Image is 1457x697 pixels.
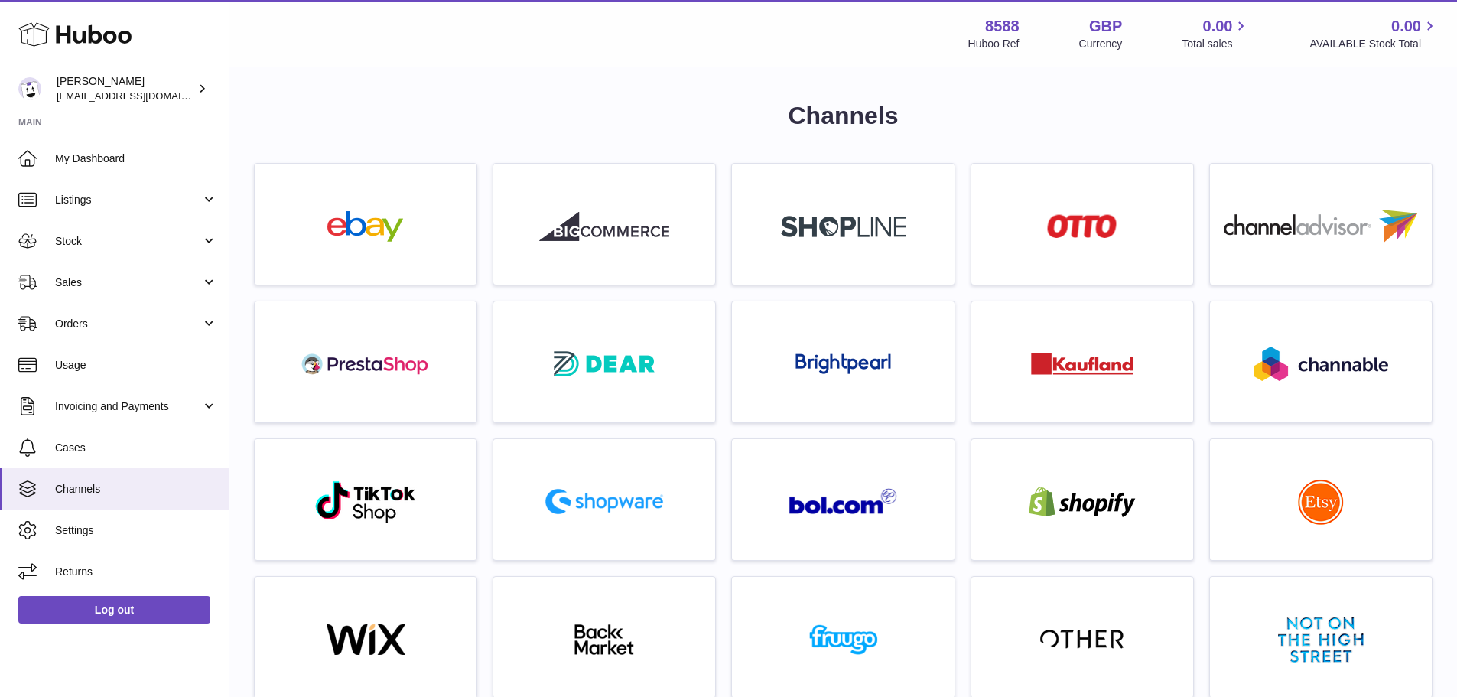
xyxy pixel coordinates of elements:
[539,483,669,520] img: roseta-shopware
[985,16,1020,37] strong: 8588
[1278,617,1364,663] img: notonthehighstreet
[55,358,217,373] span: Usage
[1224,210,1417,243] img: roseta-channel-advisor
[1218,447,1424,552] a: roseta-etsy
[1182,37,1250,51] span: Total sales
[781,216,906,237] img: roseta-shopline
[1254,347,1388,381] img: roseta-channable
[55,441,217,455] span: Cases
[789,488,898,515] img: roseta-bol
[55,523,217,538] span: Settings
[55,275,201,290] span: Sales
[1182,16,1250,51] a: 0.00 Total sales
[740,171,946,277] a: roseta-shopline
[795,353,891,375] img: roseta-brightpearl
[1017,487,1147,517] img: shopify
[979,585,1185,690] a: other
[1391,16,1421,37] span: 0.00
[57,74,194,103] div: [PERSON_NAME]
[1309,16,1439,51] a: 0.00 AVAILABLE Stock Total
[57,90,225,102] span: [EMAIL_ADDRESS][DOMAIN_NAME]
[55,234,201,249] span: Stock
[779,624,909,655] img: fruugo
[1218,171,1424,277] a: roseta-channel-advisor
[55,193,201,207] span: Listings
[55,399,201,414] span: Invoicing and Payments
[262,309,469,415] a: roseta-prestashop
[1218,585,1424,690] a: notonthehighstreet
[1089,16,1122,37] strong: GBP
[1298,479,1344,525] img: roseta-etsy
[301,624,431,655] img: wix
[55,482,217,497] span: Channels
[501,585,707,690] a: backmarket
[979,447,1185,552] a: shopify
[1203,16,1233,37] span: 0.00
[740,585,946,690] a: fruugo
[1309,37,1439,51] span: AVAILABLE Stock Total
[979,171,1185,277] a: roseta-otto
[740,309,946,415] a: roseta-brightpearl
[18,77,41,100] img: jameshurst2009@gmail.com
[55,151,217,166] span: My Dashboard
[501,309,707,415] a: roseta-dear
[539,211,669,242] img: roseta-bigcommerce
[740,447,946,552] a: roseta-bol
[501,171,707,277] a: roseta-bigcommerce
[301,349,431,379] img: roseta-prestashop
[549,347,659,381] img: roseta-dear
[501,447,707,552] a: roseta-shopware
[968,37,1020,51] div: Huboo Ref
[262,447,469,552] a: roseta-tiktokshop
[262,585,469,690] a: wix
[1218,309,1424,415] a: roseta-channable
[254,99,1433,132] h1: Channels
[1079,37,1123,51] div: Currency
[262,171,469,277] a: ebay
[55,565,217,579] span: Returns
[1040,628,1124,651] img: other
[979,309,1185,415] a: roseta-kaufland
[1031,353,1133,375] img: roseta-kaufland
[314,480,418,524] img: roseta-tiktokshop
[18,596,210,624] a: Log out
[55,317,201,331] span: Orders
[301,211,431,242] img: ebay
[1047,214,1117,238] img: roseta-otto
[539,624,669,655] img: backmarket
